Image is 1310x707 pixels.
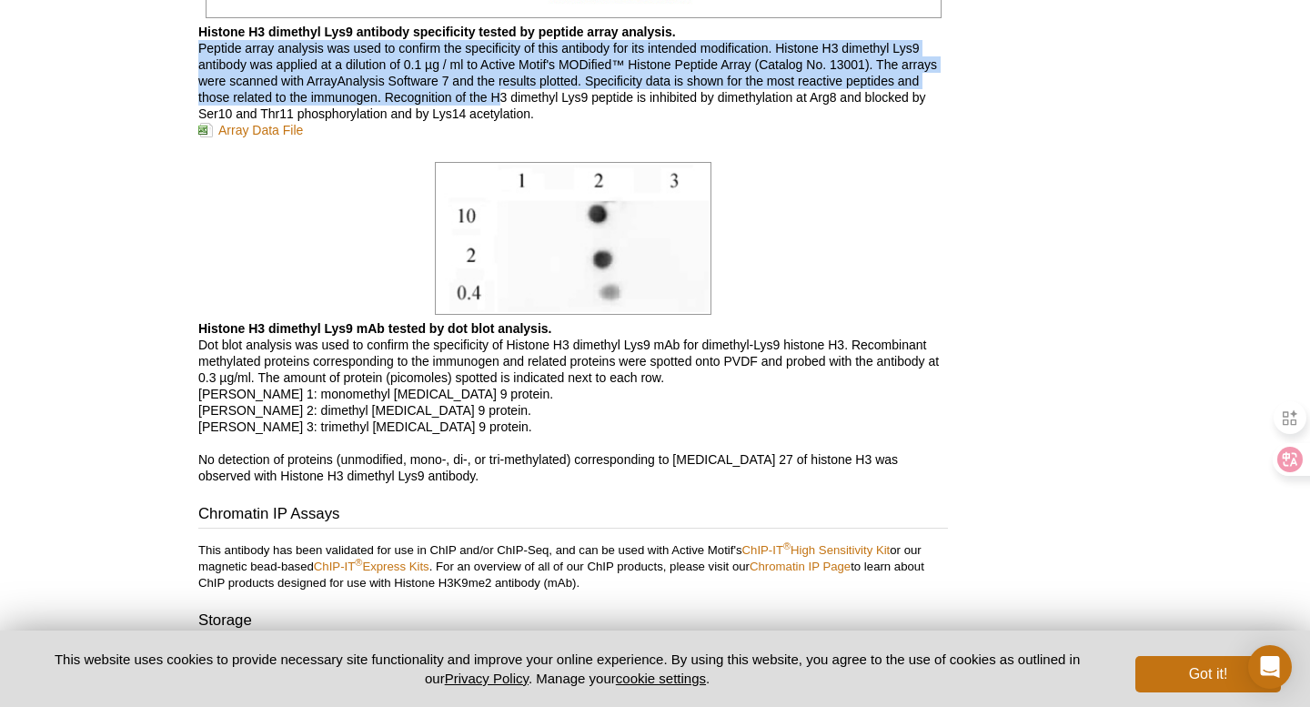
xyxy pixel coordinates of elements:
[355,556,362,567] sup: ®
[314,560,429,573] a: ChIP-IT®Express Kits
[435,162,711,315] img: Histone H3K9me2 antibody (mAb) tested by dot blot analysis.
[29,650,1105,688] p: This website uses cookies to provide necessary site functionality and improve your online experie...
[198,25,676,39] b: Histone H3 dimethyl Lys9 antibody specificity tested by peptide array analysis.
[198,24,948,138] p: Peptide array analysis was used to confirm the specificity of this antibody for its intended modi...
[616,671,706,686] button: cookie settings
[198,121,303,139] a: Array Data File
[198,610,948,635] h3: Storage
[198,321,551,336] b: Histone H3 dimethyl Lys9 mAb tested by dot blot analysis.
[198,320,948,484] p: Dot blot analysis was used to confirm the specificity of Histone H3 dimethyl Lys9 mAb for dimethy...
[198,503,948,529] h3: Chromatin IP Assays
[445,671,529,686] a: Privacy Policy
[742,543,891,557] a: ChIP-IT®High Sensitivity Kit
[198,542,948,591] p: This antibody has been validated for use in ChIP and/or ChIP-Seq, and can be used with Active Mot...
[1248,645,1292,689] div: Open Intercom Messenger
[783,540,791,550] sup: ®
[750,560,851,573] a: Chromatin IP Page
[1135,656,1281,692] button: Got it!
